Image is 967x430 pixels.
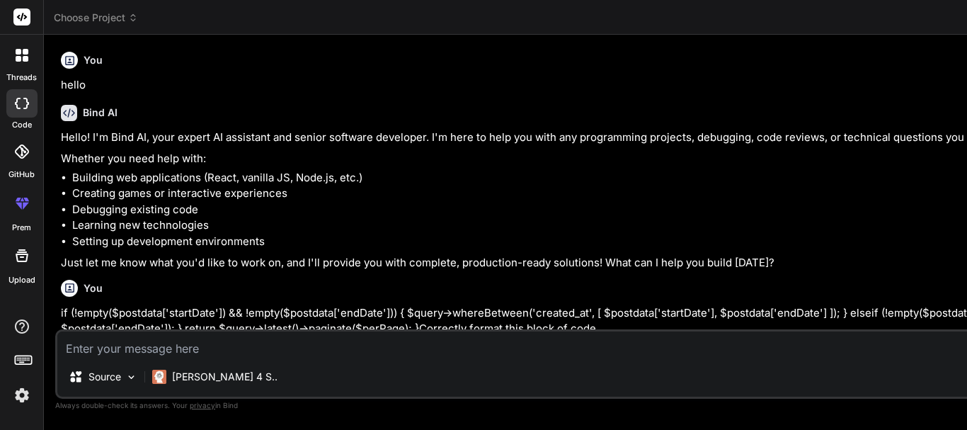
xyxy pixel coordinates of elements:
img: settings [10,383,34,407]
img: Claude 4 Sonnet [152,370,166,384]
h6: You [84,281,103,295]
label: prem [12,222,31,234]
img: Pick Models [125,371,137,383]
h6: Bind AI [83,106,118,120]
h6: You [84,53,103,67]
label: GitHub [8,169,35,181]
p: [PERSON_NAME] 4 S.. [172,370,277,384]
label: threads [6,72,37,84]
label: Upload [8,274,35,286]
label: code [12,119,32,131]
span: privacy [190,401,215,409]
p: Source [88,370,121,384]
span: Choose Project [54,11,138,25]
